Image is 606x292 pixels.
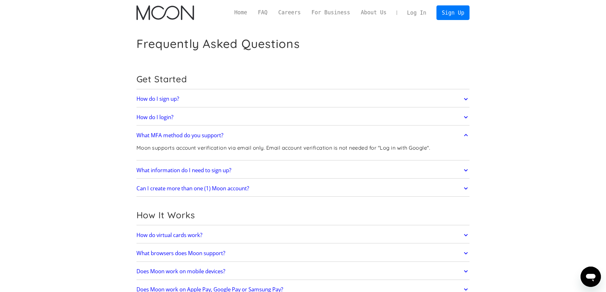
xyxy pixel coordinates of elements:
[136,210,470,221] h2: How It Works
[136,74,470,85] h2: Get Started
[136,268,225,275] h2: Does Moon work on mobile devices?
[136,132,223,139] h2: What MFA method do you support?
[136,250,225,256] h2: What browsers does Moon support?
[306,9,355,17] a: For Business
[136,164,470,177] a: What information do I need to sign up?
[136,114,173,120] h2: How do I login?
[581,267,601,287] iframe: Button to launch messaging window
[136,37,300,51] h1: Frequently Asked Questions
[136,182,470,195] a: Can I create more than one (1) Moon account?
[136,96,179,102] h2: How do I sign up?
[273,9,306,17] a: Careers
[136,129,470,142] a: What MFA method do you support?
[136,247,470,260] a: What browsers does Moon support?
[136,265,470,278] a: Does Moon work on mobile devices?
[136,111,470,124] a: How do I login?
[136,5,194,20] a: home
[136,232,202,238] h2: How do virtual cards work?
[436,5,470,20] a: Sign Up
[136,167,231,173] h2: What information do I need to sign up?
[355,9,392,17] a: About Us
[136,5,194,20] img: Moon Logo
[136,144,430,152] p: Moon supports account verification via email only. Email account verification is not needed for "...
[402,6,432,20] a: Log In
[136,228,470,242] a: How do virtual cards work?
[136,185,249,192] h2: Can I create more than one (1) Moon account?
[229,9,253,17] a: Home
[136,92,470,106] a: How do I sign up?
[253,9,273,17] a: FAQ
